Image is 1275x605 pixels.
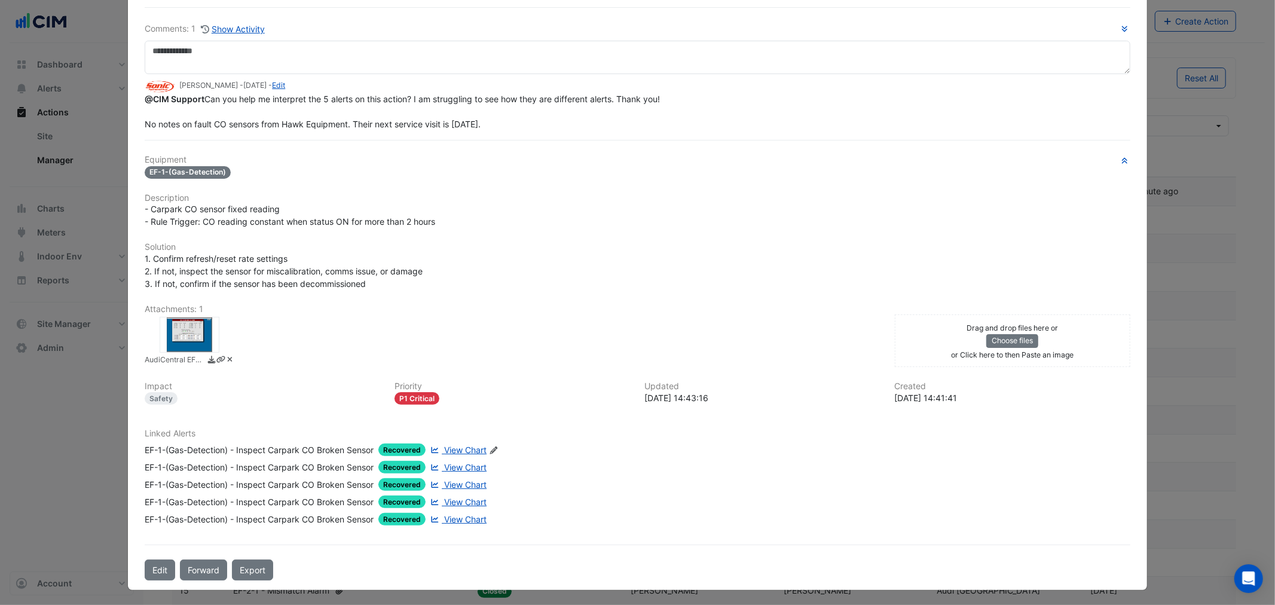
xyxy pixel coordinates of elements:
div: EF-1-(Gas-Detection) - Inspect Carpark CO Broken Sensor [145,513,374,525]
a: Edit [272,81,285,90]
a: View Chart [428,478,487,491]
span: Recovered [378,444,426,456]
small: or Click here to then Paste an image [951,350,1074,359]
button: Choose files [986,334,1038,347]
span: 1. Confirm refresh/reset rate settings 2. If not, inspect the sensor for miscalibration, comms is... [145,253,423,289]
span: View Chart [444,514,487,524]
span: View Chart [444,462,487,472]
div: EF-1-(Gas-Detection) - Inspect Carpark CO Broken Sensor [145,444,374,456]
span: View Chart [444,479,487,490]
button: Show Activity [200,22,265,36]
h6: Priority [395,381,630,392]
h6: Updated [644,381,880,392]
h6: Description [145,193,1130,203]
div: P1 Critical [395,392,439,405]
div: EF-1-(Gas-Detection) - Inspect Carpark CO Broken Sensor [145,496,374,508]
div: EF-1-(Gas-Detection) - Inspect Carpark CO Broken Sensor [145,478,374,491]
a: View Chart [428,513,487,525]
div: [DATE] 14:43:16 [644,392,880,404]
fa-icon: Edit Linked Alerts [489,446,498,455]
h6: Created [895,381,1130,392]
small: [PERSON_NAME] - - [179,80,285,91]
h6: Equipment [145,155,1130,165]
span: support@cim.io [CIM] [145,94,204,104]
small: Drag and drop files here or [967,323,1058,332]
span: Recovered [378,478,426,491]
span: View Chart [444,497,487,507]
span: 2025-07-29 14:43:16 [243,81,267,90]
span: Recovered [378,496,426,508]
span: - Carpark CO sensor fixed reading - Rule Trigger: CO reading constant when status ON for more tha... [145,204,435,227]
small: AudiCentral EF-1 -72925.png [145,355,204,367]
a: Export [232,560,273,580]
div: EF-1-(Gas-Detection) - Inspect Carpark CO Broken Sensor [145,461,374,473]
a: View Chart [428,461,487,473]
span: Recovered [378,461,426,473]
h6: Attachments: 1 [145,304,1130,314]
button: Forward [180,560,227,580]
div: Comments: 1 [145,22,265,36]
button: Edit [145,560,175,580]
div: AudiCentral EF-1 -72925.png [160,317,219,353]
h6: Linked Alerts [145,429,1130,439]
h6: Solution [145,242,1130,252]
a: View Chart [428,444,487,456]
div: Safety [145,392,178,405]
h6: Impact [145,381,380,392]
a: Delete [225,355,234,367]
span: Recovered [378,513,426,525]
span: Can you help me interpret the 5 alerts on this action? I am struggling to see how they are differ... [145,94,660,129]
div: [DATE] 14:41:41 [895,392,1130,404]
div: Open Intercom Messenger [1234,564,1263,593]
span: View Chart [444,445,487,455]
span: EF-1-(Gas-Detection) [145,166,231,179]
a: View Chart [428,496,487,508]
a: Download [207,355,216,367]
img: Sonic Automotive [145,80,175,93]
a: Copy link to clipboard [216,355,225,367]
